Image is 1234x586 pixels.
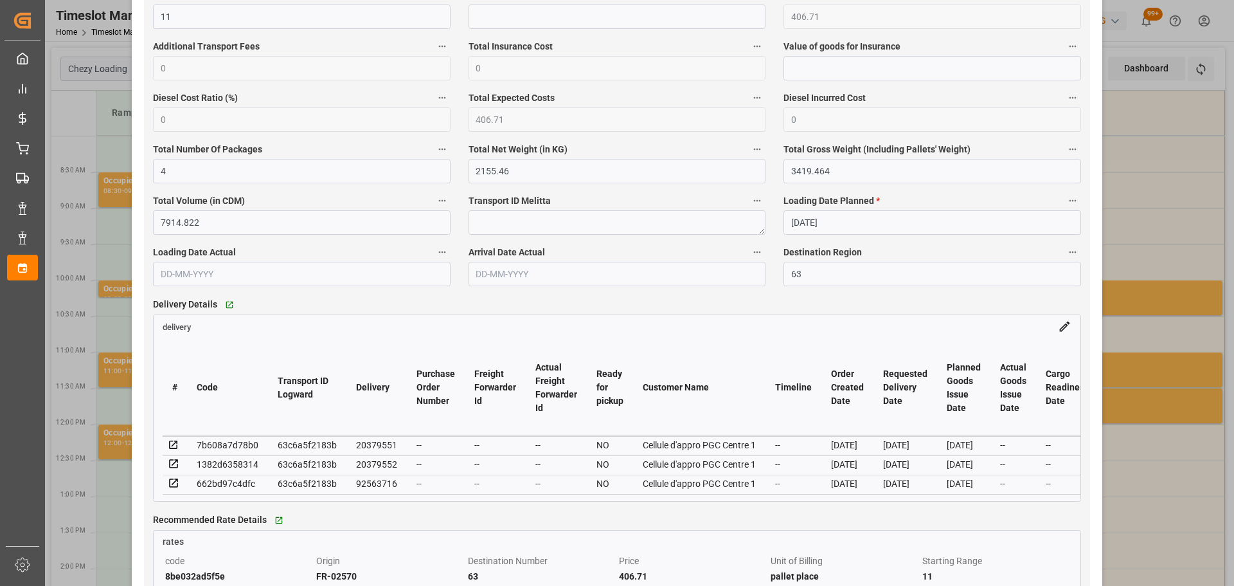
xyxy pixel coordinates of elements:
[1064,38,1081,55] button: Value of goods for Insurance
[153,40,260,53] span: Additional Transport Fees
[434,141,451,158] button: Total Number Of Packages
[783,143,970,156] span: Total Gross Weight (Including Pallets' Weight)
[154,531,1080,549] a: rates
[922,553,1069,569] div: Starting Range
[947,437,981,453] div: [DATE]
[749,38,765,55] button: Total Insurance Cost
[831,476,864,491] div: [DATE]
[783,194,880,208] span: Loading Date Planned
[1036,340,1098,436] th: Cargo Readiness Date
[749,89,765,106] button: Total Expected Costs
[749,244,765,261] button: Arrival Date Actual
[468,553,615,569] div: Destination Number
[922,569,1069,584] div: 11
[434,89,451,106] button: Diesel Cost Ratio (%)
[356,476,397,491] div: 92563716
[1064,89,1081,106] button: Diesel Incurred Cost
[643,437,756,453] div: Cellule d'appro PGC Centre 1
[153,262,450,286] input: DD-MM-YYYY
[1000,476,1026,491] div: --
[587,340,633,436] th: Ready for pickup
[153,298,217,311] span: Delivery Details
[526,340,587,436] th: Actual Freight Forwarder Id
[947,457,981,472] div: [DATE]
[197,476,258,491] div: 662bd97c4dfc
[469,194,551,208] span: Transport ID Melitta
[883,476,927,491] div: [DATE]
[883,437,927,453] div: [DATE]
[619,553,766,569] div: Price
[469,40,553,53] span: Total Insurance Cost
[278,476,337,491] div: 63c6a5f2183b
[153,246,236,259] span: Loading Date Actual
[268,340,346,436] th: Transport ID Logward
[771,569,918,584] div: pallet place
[1000,437,1026,453] div: --
[316,569,463,584] div: FR-02570
[535,437,577,453] div: --
[1046,457,1089,472] div: --
[775,457,812,472] div: --
[535,476,577,491] div: --
[474,437,516,453] div: --
[775,476,812,491] div: --
[474,476,516,491] div: --
[469,262,765,286] input: DD-MM-YYYY
[783,246,862,259] span: Destination Region
[153,194,245,208] span: Total Volume (in CDM)
[469,246,545,259] span: Arrival Date Actual
[434,192,451,209] button: Total Volume (in CDM)
[434,38,451,55] button: Additional Transport Fees
[596,437,623,453] div: NO
[619,569,766,584] div: 406.71
[775,437,812,453] div: --
[1046,476,1089,491] div: --
[153,91,238,105] span: Diesel Cost Ratio (%)
[883,457,927,472] div: [DATE]
[633,340,765,436] th: Customer Name
[468,569,615,584] div: 63
[643,457,756,472] div: Cellule d'appro PGC Centre 1
[407,340,465,436] th: Purchase Order Number
[163,340,187,436] th: #
[434,244,451,261] button: Loading Date Actual
[749,192,765,209] button: Transport ID Melitta
[416,476,455,491] div: --
[465,340,526,436] th: Freight Forwarder Id
[643,476,756,491] div: Cellule d'appro PGC Centre 1
[316,553,463,569] div: Origin
[596,457,623,472] div: NO
[1064,141,1081,158] button: Total Gross Weight (Including Pallets' Weight)
[873,340,937,436] th: Requested Delivery Date
[469,143,568,156] span: Total Net Weight (in KG)
[783,91,866,105] span: Diesel Incurred Cost
[416,437,455,453] div: --
[469,91,555,105] span: Total Expected Costs
[535,457,577,472] div: --
[346,340,407,436] th: Delivery
[1046,437,1089,453] div: --
[990,340,1036,436] th: Actual Goods Issue Date
[197,437,258,453] div: 7b608a7d78b0
[1064,192,1081,209] button: Loading Date Planned *
[163,321,191,331] a: delivery
[278,437,337,453] div: 63c6a5f2183b
[947,476,981,491] div: [DATE]
[416,457,455,472] div: --
[163,536,184,547] span: rates
[937,340,990,436] th: Planned Goods Issue Date
[165,569,312,584] div: 8be032ad5f5e
[153,513,267,527] span: Recommended Rate Details
[783,210,1080,235] input: DD-MM-YYYY
[1064,244,1081,261] button: Destination Region
[831,457,864,472] div: [DATE]
[153,143,262,156] span: Total Number Of Packages
[783,40,900,53] span: Value of goods for Insurance
[1000,457,1026,472] div: --
[596,476,623,491] div: NO
[821,340,873,436] th: Order Created Date
[749,141,765,158] button: Total Net Weight (in KG)
[356,437,397,453] div: 20379551
[187,340,268,436] th: Code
